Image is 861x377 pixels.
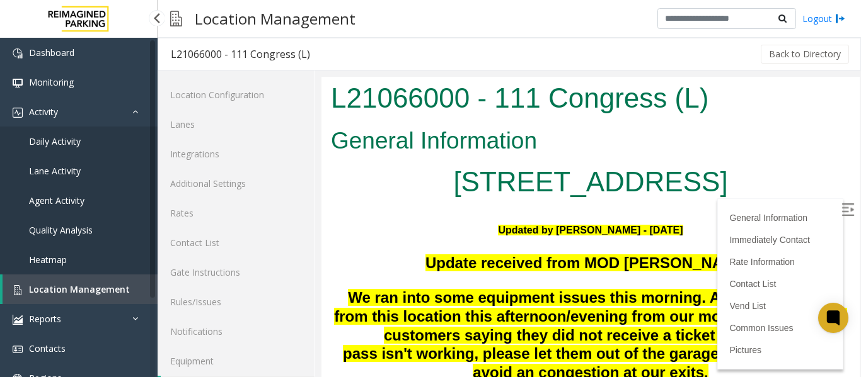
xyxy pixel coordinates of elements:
img: 'icon' [13,108,23,118]
a: Rates [158,198,315,228]
span: Dashboard [29,47,74,59]
img: Open/Close Sidebar Menu [520,127,533,139]
img: 'icon' [13,78,23,88]
a: Rate Information [408,180,473,190]
h3: Location Management [188,3,362,34]
span: party parking reservation sites such as [279,327,497,340]
a: Rules/Issues [158,287,315,317]
img: 'icon' [13,285,23,295]
span: Contacts [29,342,66,354]
img: pageIcon [170,3,182,34]
span: Monitoring [29,76,74,88]
img: logout [835,12,845,25]
a: Contact List [408,202,454,212]
a: [STREET_ADDRESS] [132,89,406,120]
a: Gate Instructions [158,257,315,287]
a: General Information [408,136,486,146]
a: Notifications [158,317,315,346]
a: Equipment [158,346,315,376]
a: Lanes [158,110,315,139]
button: Back to Directory [761,45,849,64]
h2: General Information [9,48,529,81]
div: L21066000 - 111 Congress (L) [171,46,310,62]
a: Location Configuration [158,80,315,110]
a: Common Issues [408,246,471,256]
img: 'icon' [13,48,23,59]
span: 3 [263,327,270,340]
span: rd [270,326,279,336]
a: Vend List [408,224,444,234]
img: 'icon' [13,344,23,354]
a: Logout [802,12,845,25]
a: Pictures [408,268,440,278]
span: Do not vend at all if [PERSON_NAME] says - [16,327,263,340]
span: Daily Activity [29,135,81,147]
span: Reports [29,313,61,325]
span: Update received from MOD [PERSON_NAME]: [104,177,434,194]
a: Location Management [3,274,158,304]
a: Immediately Contact [408,158,488,168]
img: 'icon' [13,315,23,325]
a: Contact List [158,228,315,257]
a: Additional Settings [158,169,315,198]
span: Heatmap [29,254,67,266]
span: We ran into some equipment issues this morning. Any call received from this location this afterno... [13,212,525,303]
span: Quality Analysis [29,224,93,236]
span: Agent Activity [29,194,84,206]
span: Lane Activity [29,165,81,177]
font: Updated by [PERSON_NAME] - [DATE] [176,148,361,159]
span: Location Management [29,283,130,295]
a: Integrations [158,139,315,169]
h1: L21066000 - 111 Congress (L) [9,2,529,41]
span: Activity [29,106,58,118]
